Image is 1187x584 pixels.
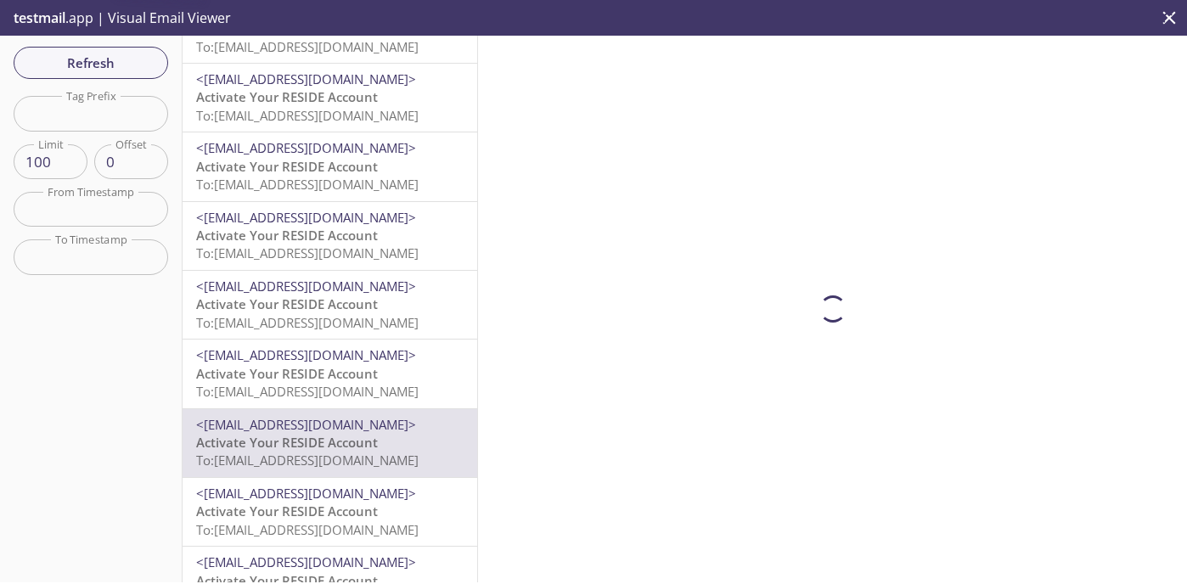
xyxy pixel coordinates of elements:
[196,503,378,519] span: Activate Your RESIDE Account
[183,409,477,477] div: <[EMAIL_ADDRESS][DOMAIN_NAME]>Activate Your RESIDE AccountTo:[EMAIL_ADDRESS][DOMAIN_NAME]
[196,158,378,175] span: Activate Your RESIDE Account
[196,365,378,382] span: Activate Your RESIDE Account
[183,202,477,270] div: <[EMAIL_ADDRESS][DOMAIN_NAME]>Activate Your RESIDE AccountTo:[EMAIL_ADDRESS][DOMAIN_NAME]
[196,295,378,312] span: Activate Your RESIDE Account
[196,383,419,400] span: To: [EMAIL_ADDRESS][DOMAIN_NAME]
[196,314,419,331] span: To: [EMAIL_ADDRESS][DOMAIN_NAME]
[196,485,416,502] span: <[EMAIL_ADDRESS][DOMAIN_NAME]>
[196,434,378,451] span: Activate Your RESIDE Account
[196,176,419,193] span: To: [EMAIL_ADDRESS][DOMAIN_NAME]
[196,139,416,156] span: <[EMAIL_ADDRESS][DOMAIN_NAME]>
[183,64,477,132] div: <[EMAIL_ADDRESS][DOMAIN_NAME]>Activate Your RESIDE AccountTo:[EMAIL_ADDRESS][DOMAIN_NAME]
[196,346,416,363] span: <[EMAIL_ADDRESS][DOMAIN_NAME]>
[196,553,416,570] span: <[EMAIL_ADDRESS][DOMAIN_NAME]>
[196,209,416,226] span: <[EMAIL_ADDRESS][DOMAIN_NAME]>
[183,271,477,339] div: <[EMAIL_ADDRESS][DOMAIN_NAME]>Activate Your RESIDE AccountTo:[EMAIL_ADDRESS][DOMAIN_NAME]
[196,416,416,433] span: <[EMAIL_ADDRESS][DOMAIN_NAME]>
[14,8,65,27] span: testmail
[196,244,419,261] span: To: [EMAIL_ADDRESS][DOMAIN_NAME]
[196,227,378,244] span: Activate Your RESIDE Account
[196,70,416,87] span: <[EMAIL_ADDRESS][DOMAIN_NAME]>
[196,278,416,295] span: <[EMAIL_ADDRESS][DOMAIN_NAME]>
[196,88,378,105] span: Activate Your RESIDE Account
[196,521,419,538] span: To: [EMAIL_ADDRESS][DOMAIN_NAME]
[196,38,419,55] span: To: [EMAIL_ADDRESS][DOMAIN_NAME]
[196,452,419,469] span: To: [EMAIL_ADDRESS][DOMAIN_NAME]
[183,132,477,200] div: <[EMAIL_ADDRESS][DOMAIN_NAME]>Activate Your RESIDE AccountTo:[EMAIL_ADDRESS][DOMAIN_NAME]
[183,478,477,546] div: <[EMAIL_ADDRESS][DOMAIN_NAME]>Activate Your RESIDE AccountTo:[EMAIL_ADDRESS][DOMAIN_NAME]
[183,340,477,407] div: <[EMAIL_ADDRESS][DOMAIN_NAME]>Activate Your RESIDE AccountTo:[EMAIL_ADDRESS][DOMAIN_NAME]
[14,47,168,79] button: Refresh
[27,52,155,74] span: Refresh
[196,107,419,124] span: To: [EMAIL_ADDRESS][DOMAIN_NAME]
